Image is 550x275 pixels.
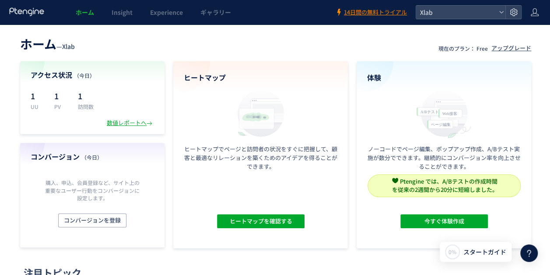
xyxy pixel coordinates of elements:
h4: 体験 [367,73,521,83]
span: Insight [112,8,133,17]
span: 14日間の無料トライアル [344,8,407,17]
p: 1 [31,89,44,103]
button: コンバージョンを登録 [58,213,126,227]
div: 数値レポートへ [107,119,154,127]
span: 今すぐ体験作成 [424,214,464,228]
p: 現在のプラン： Free [438,45,488,52]
span: Xlab [417,6,495,19]
span: Ptengine では、A/Bテストの作成時間 を従来の2週間から20分に短縮しました。 [392,177,498,194]
button: 今すぐ体験作成 [400,214,488,228]
h4: ヒートマップ [184,73,337,83]
p: 訪問数 [78,103,94,110]
span: コンバージョンを登録 [64,213,121,227]
div: アップグレード [491,44,531,52]
span: スタートガイド [463,247,506,257]
span: （今日） [74,72,95,79]
p: PV [54,103,67,110]
h4: コンバージョン [31,152,154,162]
span: ヒートマップを確認する [229,214,292,228]
p: 1 [54,89,67,103]
p: ノーコードでページ編集、ポップアップ作成、A/Bテスト実施が数分でできます。継続的にコンバージョン率を向上させることができます。 [367,145,521,171]
span: ホーム [76,8,94,17]
h4: アクセス状況 [31,70,154,80]
p: 1 [78,89,94,103]
p: ヒートマップでページと訪問者の状況をすぐに把握して、顧客と最適なリレーションを築くためのアイデアを得ることができます。 [184,145,337,171]
img: svg+xml,%3c [392,178,398,184]
p: 購入、申込、会員登録など、サイト上の重要なユーザー行動をコンバージョンに設定します。 [43,179,142,201]
img: home_experience_onbo_jp-C5-EgdA0.svg [412,88,476,139]
button: ヒートマップを確認する [217,214,305,228]
span: Experience [150,8,183,17]
span: ホーム [20,35,56,52]
div: — [20,35,75,52]
span: Xlab [62,42,75,51]
span: （今日） [81,153,102,161]
span: ギャラリー [200,8,231,17]
span: 0% [448,248,456,255]
a: 14日間の無料トライアル [335,8,407,17]
p: UU [31,103,44,110]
